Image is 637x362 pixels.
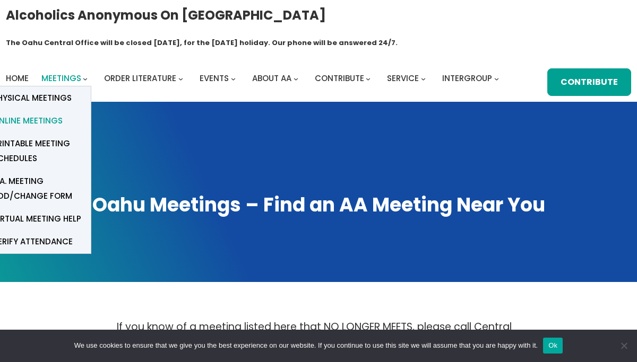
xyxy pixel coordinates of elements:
h1: The Oahu Central Office will be closed [DATE], for the [DATE] holiday. Our phone will be answered... [6,38,398,48]
a: Contribute [547,68,631,96]
span: Contribute [315,73,364,84]
a: About AA [252,71,291,86]
span: Order Literature [104,73,176,84]
a: Intergroup [442,71,492,86]
span: Intergroup [442,73,492,84]
h1: Oahu Meetings – Find an AA Meeting Near You [10,192,627,218]
button: Order Literature submenu [178,76,183,81]
button: Events submenu [231,76,236,81]
a: Home [6,71,29,86]
a: Alcoholics Anonymous on [GEOGRAPHIC_DATA] [6,4,326,27]
a: Contribute [315,71,364,86]
button: About AA submenu [294,76,298,81]
a: Events [200,71,229,86]
nav: Intergroup [6,71,503,86]
a: Meetings [41,71,81,86]
span: Events [200,73,229,84]
button: Ok [543,338,563,354]
span: Service [387,73,419,84]
span: No [618,340,629,351]
span: We use cookies to ensure that we give you the best experience on our website. If you continue to ... [74,340,538,351]
span: Home [6,73,29,84]
span: Meetings [41,73,81,84]
button: Service submenu [421,76,426,81]
button: Contribute submenu [366,76,371,81]
button: Meetings submenu [83,76,88,81]
span: About AA [252,73,291,84]
a: Service [387,71,419,86]
button: Intergroup submenu [494,76,499,81]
